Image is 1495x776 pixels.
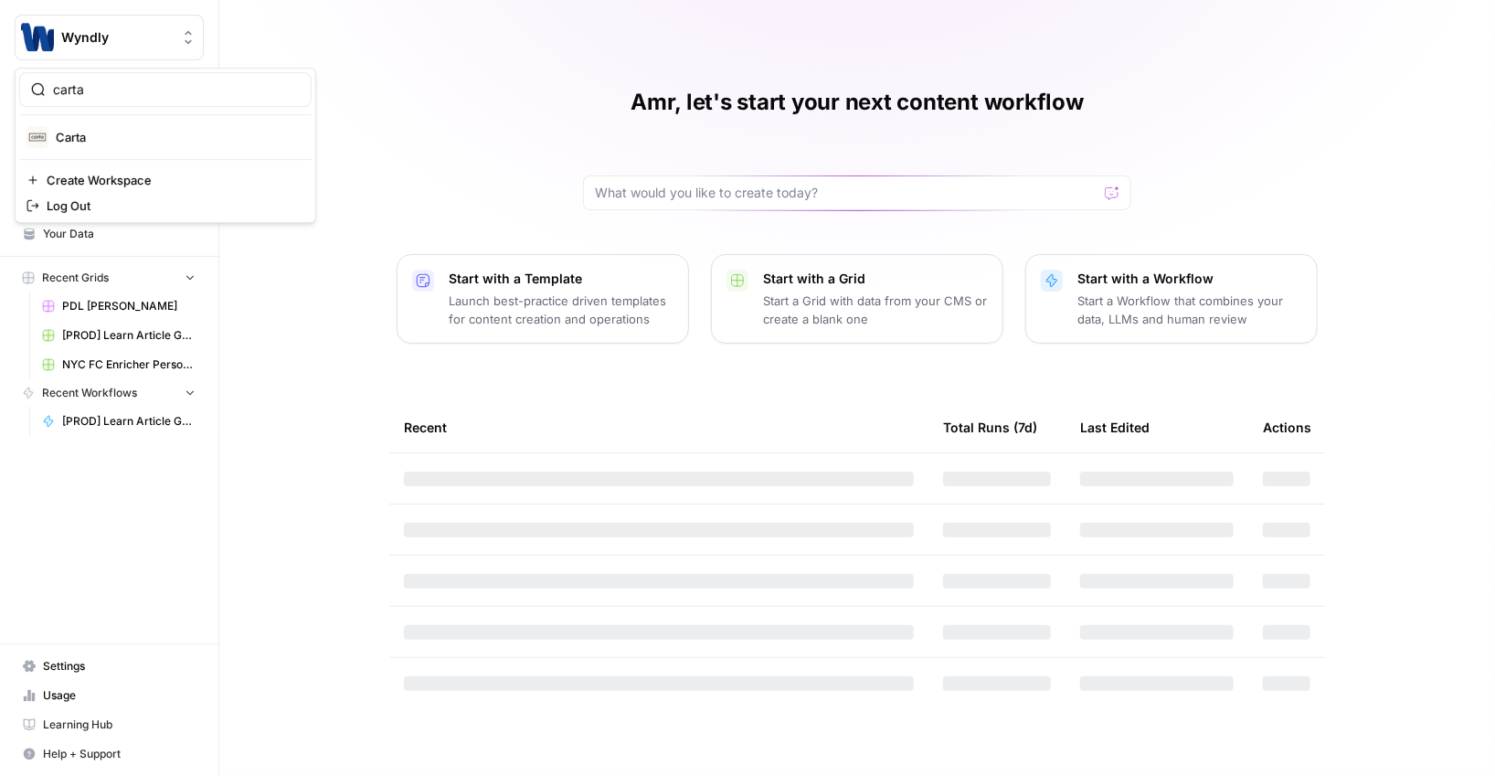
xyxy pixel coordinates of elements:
a: Settings [15,652,204,681]
span: NYC FC Enricher Person Enrichment Grid [62,356,196,373]
span: Help + Support [43,746,196,762]
div: Recent [404,402,914,452]
div: Workspace: Wyndly [15,68,316,223]
p: Start with a Template [449,270,673,288]
button: Workspace: Wyndly [15,15,204,60]
a: Create Workspace [19,167,312,193]
button: Start with a GridStart a Grid with data from your CMS or create a blank one [711,254,1003,344]
button: Recent Grids [15,264,204,292]
span: Usage [43,687,196,704]
p: Launch best-practice driven templates for content creation and operations [449,292,673,328]
a: [PROD] Learn Article Generator Grid [34,321,204,350]
span: Log Out [47,197,297,215]
span: Wyndly [61,28,172,47]
button: Start with a TemplateLaunch best-practice driven templates for content creation and operations [397,254,689,344]
span: Create Workspace [47,171,297,189]
p: Start a Workflow that combines your data, LLMs and human review [1077,292,1302,328]
div: Actions [1263,402,1311,452]
p: Start with a Workflow [1077,270,1302,288]
span: PDL [PERSON_NAME] [62,298,196,314]
input: Search Workspaces [53,80,300,99]
span: Learning Hub [43,717,196,733]
span: Settings [43,658,196,675]
input: What would you like to create today? [595,184,1097,202]
span: Carta [56,128,297,146]
p: Start with a Grid [763,270,988,288]
a: Learning Hub [15,710,204,739]
a: Log Out [19,193,312,218]
a: NYC FC Enricher Person Enrichment Grid [34,350,204,379]
button: Recent Workflows [15,379,204,407]
div: Last Edited [1080,402,1150,452]
a: Your Data [15,219,204,249]
img: Carta Logo [27,126,48,148]
p: Start a Grid with data from your CMS or create a blank one [763,292,988,328]
img: Wyndly Logo [21,21,54,54]
button: Help + Support [15,739,204,769]
span: [PROD] Learn Article Generator [62,413,196,430]
div: Total Runs (7d) [943,402,1037,452]
span: Your Data [43,226,196,242]
span: [PROD] Learn Article Generator Grid [62,327,196,344]
a: [PROD] Learn Article Generator [34,407,204,436]
span: Recent Grids [42,270,109,286]
span: Recent Workflows [42,385,137,401]
a: Usage [15,681,204,710]
button: Start with a WorkflowStart a Workflow that combines your data, LLMs and human review [1025,254,1318,344]
a: PDL [PERSON_NAME] [34,292,204,321]
h1: Amr, let's start your next content workflow [631,88,1084,117]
